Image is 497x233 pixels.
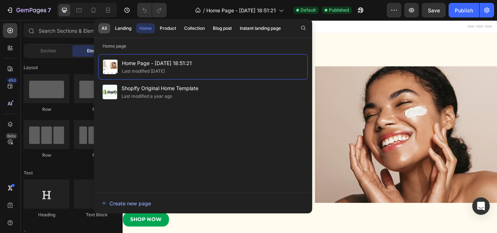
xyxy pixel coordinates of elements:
[102,200,151,207] div: Create new page
[5,133,17,139] div: Beta
[428,7,440,13] span: Save
[98,23,110,33] button: All
[24,64,38,71] span: Layout
[115,25,131,32] div: Landing
[160,25,176,32] div: Product
[40,48,56,54] span: Section
[422,3,446,17] button: Save
[472,197,490,215] div: Open Intercom Messenger
[206,7,276,14] span: Home Page - [DATE] 18:51:21
[24,212,69,218] div: Heading
[102,25,107,32] div: All
[48,6,51,15] p: 7
[1,170,212,218] p: Empowering Wellness Naturally. Experience ultimate skin hydration with our naturally formulated a...
[94,43,312,50] p: Home page
[224,54,437,213] img: women applying cream to face
[156,23,179,33] button: Product
[74,106,120,113] div: Row
[139,25,152,32] div: Home
[210,23,235,33] button: Blog post
[122,59,192,68] span: Home Page - [DATE] 18:51:21
[203,7,205,14] span: /
[3,3,54,17] button: 7
[24,152,69,158] div: Row
[329,7,349,13] span: Published
[184,25,205,32] div: Collection
[122,68,165,75] div: Last modified [DATE]
[122,93,172,100] div: Last modified a year ago
[136,23,155,33] button: Home
[213,25,232,32] div: Blog post
[101,196,305,210] button: Create new page
[74,212,120,218] div: Text Block
[112,23,135,33] button: Landing
[240,25,281,32] div: Instant landing page
[122,84,198,93] span: Shopify Original Home Template
[87,48,104,54] span: Element
[236,23,284,33] button: Instant landing page
[24,170,33,176] span: Text
[449,3,479,17] button: Publish
[137,3,167,17] div: Undo/Redo
[74,152,120,158] div: Row
[24,106,69,113] div: Row
[24,23,120,38] input: Search Sections & Elements
[455,7,473,14] div: Publish
[7,77,17,83] div: 450
[301,7,316,13] span: Default
[181,23,208,33] button: Collection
